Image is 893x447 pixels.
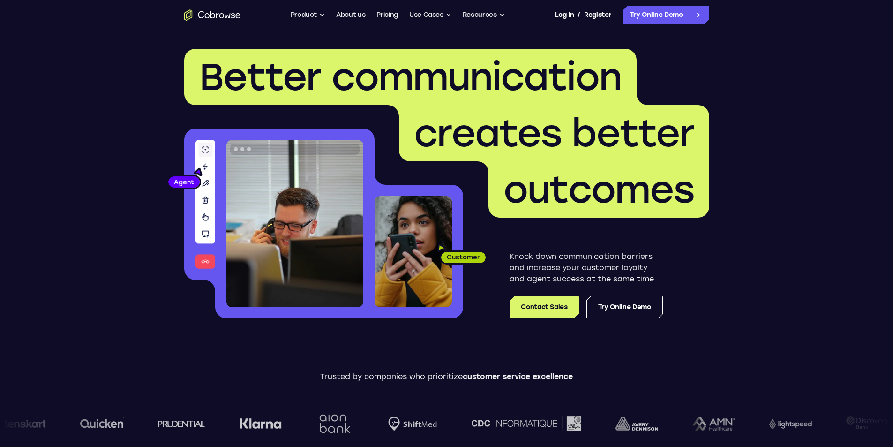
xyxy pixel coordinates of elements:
img: Lightspeed [764,418,807,428]
p: Knock down communication barriers and increase your customer loyalty and agent success at the sam... [510,251,663,285]
span: customer service excellence [463,372,573,381]
a: Try Online Demo [623,6,709,24]
img: Klarna [234,418,277,429]
button: Product [291,6,325,24]
a: Register [584,6,611,24]
span: / [578,9,580,21]
img: Shiftmed [383,417,432,431]
a: Go to the home page [184,9,240,21]
a: Log In [555,6,574,24]
button: Resources [463,6,505,24]
img: A customer holding their phone [375,196,452,307]
img: A customer support agent talking on the phone [226,140,363,307]
a: Pricing [376,6,398,24]
span: Better communication [199,54,622,99]
img: prudential [153,420,200,427]
img: CDC Informatique [466,416,576,431]
img: Aion Bank [311,405,349,443]
a: About us [336,6,365,24]
img: avery-dennison [610,417,653,431]
img: AMN Healthcare [687,417,730,431]
button: Use Cases [409,6,451,24]
span: outcomes [503,167,694,212]
a: Contact Sales [510,296,578,318]
span: creates better [414,111,694,156]
a: Try Online Demo [586,296,663,318]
